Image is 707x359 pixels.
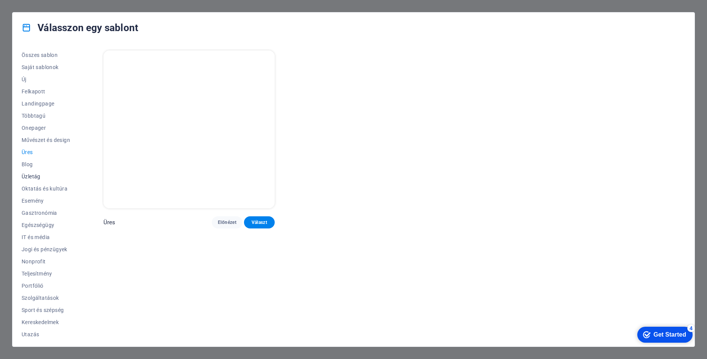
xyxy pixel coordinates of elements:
[22,319,70,325] span: Kereskedelmek
[22,76,70,82] span: Új
[22,316,70,328] button: Kereskedelmek
[22,210,70,216] span: Gasztronómia
[103,219,116,226] p: Üres
[22,246,70,252] span: Jogi és pénzügyek
[22,173,70,179] span: Üzletág
[22,295,70,301] span: Szolgáltatások
[22,198,70,204] span: Esemény
[22,222,70,228] span: Egészségügy
[22,231,70,243] button: IT és média
[22,328,70,340] button: Utazás
[22,149,70,155] span: Üres
[22,110,70,122] button: Többtagú
[22,161,70,167] span: Blog
[22,271,70,277] span: Teljesítmény
[22,234,70,240] span: IT és média
[22,283,70,289] span: Portfólió
[22,64,70,70] span: Saját sablonok
[22,61,70,73] button: Saját sablonok
[22,122,70,134] button: Onepager
[22,22,138,34] h4: Válasszon egy sablont
[22,125,70,131] span: Onepager
[22,304,70,316] button: Sport és szépség
[22,158,70,170] button: Blog
[22,137,70,143] span: Művészet és design
[22,207,70,219] button: Gasztronómia
[22,307,70,313] span: Sport és szépség
[22,113,70,119] span: Többtagú
[22,49,70,61] button: Összes sablon
[22,73,70,85] button: Új
[22,88,70,94] span: Felkapott
[22,268,70,280] button: Teljesítmény
[22,195,70,207] button: Esemény
[22,85,70,98] button: Felkapott
[22,331,70,337] span: Utazás
[22,146,70,158] button: Üres
[22,280,70,292] button: Portfólió
[250,219,269,225] span: Választ
[22,101,70,107] span: Landingpage
[6,4,61,20] div: Get Started 4 items remaining, 20% complete
[22,186,70,192] span: Oktatás és kultúra
[103,50,275,208] img: Blank
[22,8,55,15] div: Get Started
[22,183,70,195] button: Oktatás és kultúra
[212,216,242,228] button: Előnézet
[22,255,70,268] button: Nonprofit
[22,98,70,110] button: Landingpage
[218,219,236,225] span: Előnézet
[22,243,70,255] button: Jogi és pénzügyek
[22,219,70,231] button: Egészségügy
[56,2,64,9] div: 4
[22,292,70,304] button: Szolgáltatások
[22,134,70,146] button: Művészet és design
[22,258,70,265] span: Nonprofit
[244,216,275,228] button: Választ
[22,170,70,183] button: Üzletág
[22,52,70,58] span: Összes sablon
